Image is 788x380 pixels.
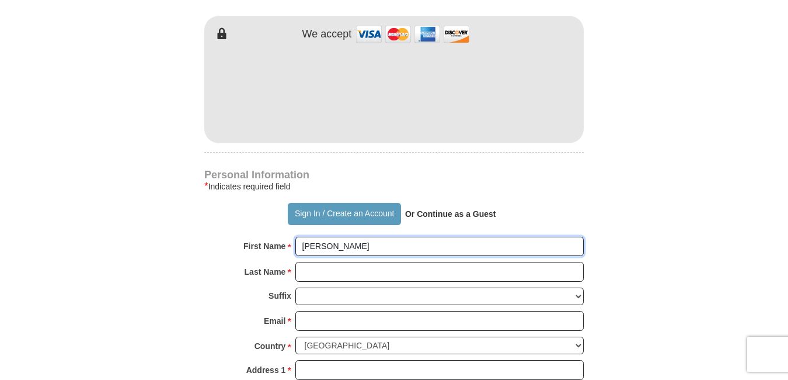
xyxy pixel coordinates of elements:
[246,362,286,378] strong: Address 1
[245,264,286,280] strong: Last Name
[302,28,352,41] h4: We accept
[264,313,285,329] strong: Email
[254,338,286,354] strong: Country
[405,209,496,219] strong: Or Continue as a Guest
[204,170,584,179] h4: Personal Information
[354,22,471,47] img: credit cards accepted
[269,288,291,304] strong: Suffix
[204,179,584,194] div: Indicates required field
[243,238,285,254] strong: First Name
[288,203,400,225] button: Sign In / Create an Account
